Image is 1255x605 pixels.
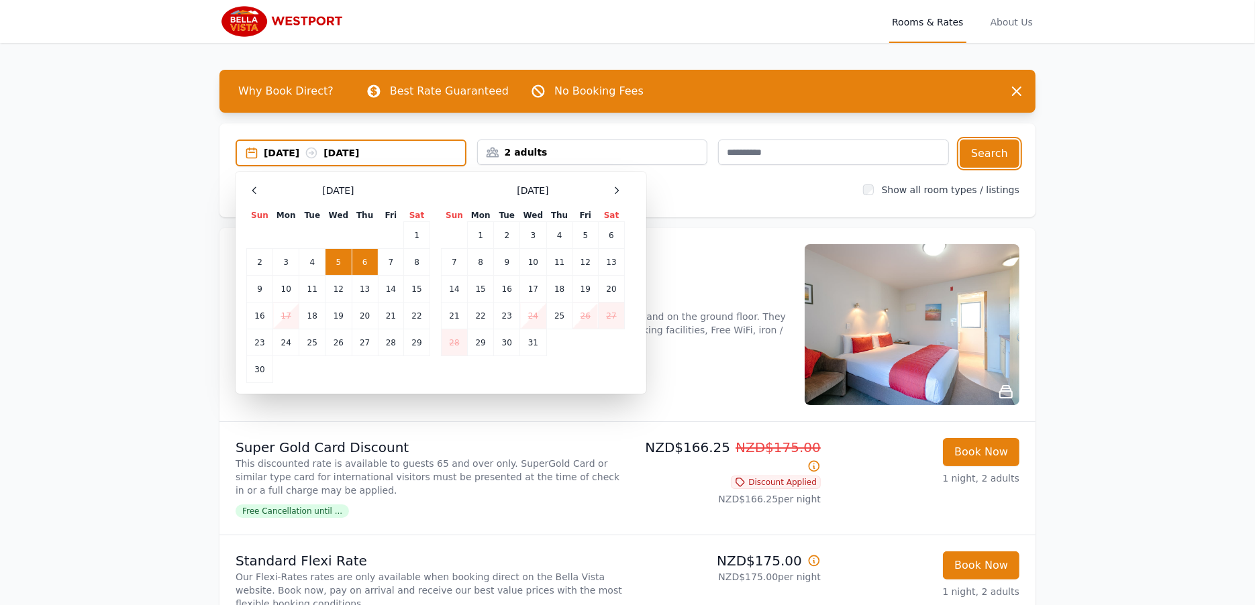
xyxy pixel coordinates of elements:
td: 20 [352,302,378,329]
td: 29 [468,329,494,356]
td: 18 [299,302,325,329]
span: Why Book Direct? [228,78,344,105]
td: 5 [572,222,598,249]
td: 30 [247,356,273,383]
td: 14 [442,276,468,302]
th: Tue [494,209,520,222]
td: 31 [520,329,546,356]
p: Standard Flexi Rate [236,551,622,570]
td: 12 [572,249,598,276]
th: Sat [404,209,430,222]
td: 16 [247,302,273,329]
td: 4 [546,222,572,249]
td: 9 [247,276,273,302]
td: 3 [273,249,299,276]
td: 27 [352,329,378,356]
th: Wed [325,209,352,222]
td: 24 [273,329,299,356]
td: 22 [404,302,430,329]
td: 13 [352,276,378,302]
td: 19 [572,276,598,302]
th: Thu [546,209,572,222]
p: NZD$175.00 [633,551,821,570]
td: 7 [442,249,468,276]
td: 11 [546,249,572,276]
td: 21 [442,302,468,329]
td: 25 [299,329,325,356]
span: [DATE] [322,184,354,197]
td: 10 [273,276,299,302]
td: 1 [468,222,494,249]
td: 5 [325,249,352,276]
td: 17 [520,276,546,302]
td: 24 [520,302,546,329]
td: 16 [494,276,520,302]
p: No Booking Fees [554,83,644,99]
span: Discount Applied [731,476,821,489]
p: This discounted rate is available to guests 65 and over only. SuperGold Card or similar type card... [236,457,622,497]
td: 12 [325,276,352,302]
td: 1 [404,222,430,249]
td: 27 [599,302,625,329]
td: 23 [494,302,520,329]
td: 23 [247,329,273,356]
td: 3 [520,222,546,249]
td: 28 [442,329,468,356]
td: 25 [546,302,572,329]
td: 6 [599,222,625,249]
th: Mon [273,209,299,222]
td: 22 [468,302,494,329]
span: Free Cancellation until ... [236,504,349,518]
img: Bella Vista Westport [219,5,349,38]
td: 4 [299,249,325,276]
p: Best Rate Guaranteed [390,83,509,99]
th: Fri [572,209,598,222]
td: 18 [546,276,572,302]
p: NZD$166.25 per night [633,492,821,506]
td: 13 [599,249,625,276]
label: Show all room types / listings [882,184,1019,195]
th: Mon [468,209,494,222]
td: 9 [494,249,520,276]
td: 8 [404,249,430,276]
td: 8 [468,249,494,276]
th: Sun [442,209,468,222]
td: 26 [325,329,352,356]
td: 28 [378,329,403,356]
p: Super Gold Card Discount [236,438,622,457]
button: Search [960,140,1019,168]
p: NZD$175.00 per night [633,570,821,584]
td: 6 [352,249,378,276]
td: 14 [378,276,403,302]
div: [DATE] [DATE] [264,146,465,160]
td: 21 [378,302,403,329]
span: NZD$175.00 [736,439,821,455]
td: 29 [404,329,430,356]
td: 2 [247,249,273,276]
td: 7 [378,249,403,276]
td: 30 [494,329,520,356]
td: 19 [325,302,352,329]
div: 2 adults [478,146,707,159]
td: 17 [273,302,299,329]
span: [DATE] [517,184,548,197]
th: Sat [599,209,625,222]
td: 2 [494,222,520,249]
th: Thu [352,209,378,222]
td: 26 [572,302,598,329]
td: 11 [299,276,325,302]
td: 15 [404,276,430,302]
p: 1 night, 2 adults [832,585,1019,598]
td: 10 [520,249,546,276]
th: Fri [378,209,403,222]
button: Book Now [943,438,1019,466]
td: 15 [468,276,494,302]
td: 20 [599,276,625,302]
p: 1 night, 2 adults [832,472,1019,485]
th: Wed [520,209,546,222]
th: Sun [247,209,273,222]
button: Book Now [943,551,1019,580]
p: NZD$166.25 [633,438,821,476]
th: Tue [299,209,325,222]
